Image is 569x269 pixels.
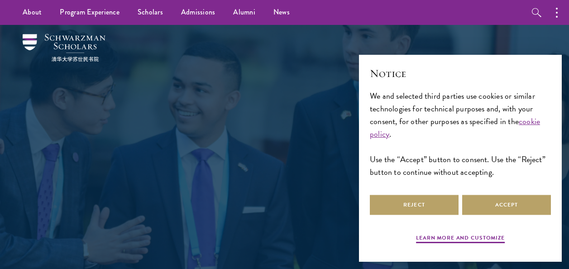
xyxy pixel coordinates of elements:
h2: Notice [370,66,551,81]
button: Accept [462,195,551,215]
a: cookie policy [370,115,540,140]
button: Reject [370,195,459,215]
button: Learn more and customize [416,234,505,245]
div: We and selected third parties use cookies or similar technologies for technical purposes and, wit... [370,90,551,179]
img: Schwarzman Scholars [23,34,105,62]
